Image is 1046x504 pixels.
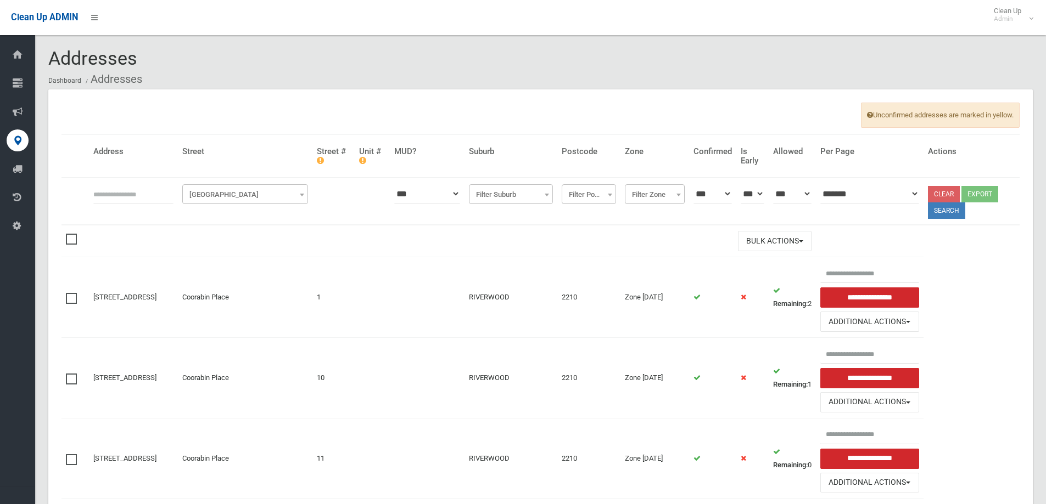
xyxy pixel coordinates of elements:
[312,418,355,499] td: 11
[741,147,764,165] h4: Is Early
[769,257,816,338] td: 2
[820,392,919,412] button: Additional Actions
[93,373,156,382] a: [STREET_ADDRESS]
[312,257,355,338] td: 1
[625,184,685,204] span: Filter Zone
[93,454,156,462] a: [STREET_ADDRESS]
[178,257,312,338] td: Coorabin Place
[562,184,616,204] span: Filter Postcode
[928,202,965,219] button: Search
[557,418,620,499] td: 2210
[628,187,682,202] span: Filter Zone
[185,187,305,202] span: Filter Street
[994,15,1021,23] small: Admin
[769,338,816,418] td: 1
[394,147,460,156] h4: MUD?
[562,147,616,156] h4: Postcode
[465,257,557,338] td: RIVERWOOD
[11,12,78,22] span: Clean Up ADMIN
[620,338,689,418] td: Zone [DATE]
[693,147,732,156] h4: Confirmed
[620,418,689,499] td: Zone [DATE]
[472,187,550,202] span: Filter Suburb
[465,338,557,418] td: RIVERWOOD
[773,147,812,156] h4: Allowed
[178,338,312,418] td: Coorabin Place
[48,47,137,69] span: Addresses
[820,312,919,332] button: Additional Actions
[557,257,620,338] td: 2210
[182,184,308,204] span: Filter Street
[769,418,816,499] td: 0
[359,147,385,165] h4: Unit #
[93,147,174,156] h4: Address
[773,299,808,308] strong: Remaining:
[178,418,312,499] td: Coorabin Place
[564,187,613,202] span: Filter Postcode
[773,380,808,388] strong: Remaining:
[861,103,1020,128] span: Unconfirmed addresses are marked in yellow.
[469,147,553,156] h4: Suburb
[83,69,142,89] li: Addresses
[557,338,620,418] td: 2210
[773,461,808,469] strong: Remaining:
[928,186,960,202] a: Clear
[961,186,998,202] button: Export
[625,147,685,156] h4: Zone
[312,338,355,418] td: 10
[988,7,1032,23] span: Clean Up
[48,77,81,84] a: Dashboard
[820,473,919,493] button: Additional Actions
[182,147,308,156] h4: Street
[93,293,156,301] a: [STREET_ADDRESS]
[465,418,557,499] td: RIVERWOOD
[820,147,919,156] h4: Per Page
[469,184,553,204] span: Filter Suburb
[738,231,812,251] button: Bulk Actions
[620,257,689,338] td: Zone [DATE]
[317,147,350,165] h4: Street #
[928,147,1016,156] h4: Actions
